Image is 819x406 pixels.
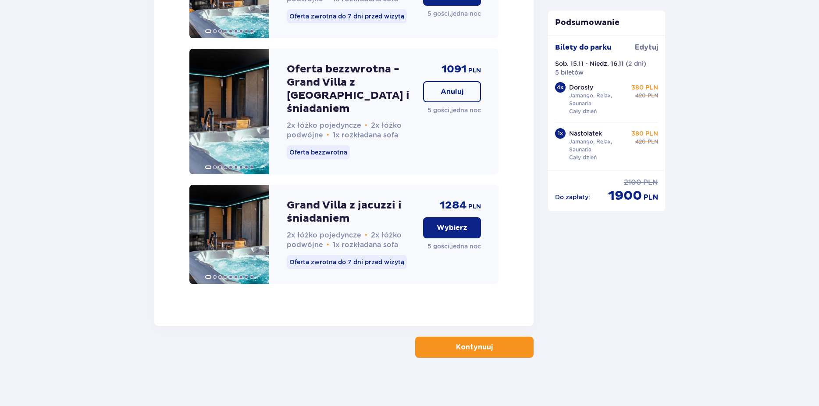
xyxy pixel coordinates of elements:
p: Sob. 15.11 - Niedz. 16.11 [555,59,624,68]
p: Cały dzień [569,154,597,162]
p: Wybierz [437,223,467,233]
p: PLN [648,138,658,146]
p: PLN [468,202,481,211]
p: Do zapłaty : [555,193,590,201]
p: 420 [635,92,646,100]
p: Bilety do parku [555,43,612,52]
p: Kontynuuj [456,342,493,352]
p: 1284 [440,199,466,212]
span: • [327,131,329,140]
p: PLN [643,178,658,187]
a: Edytuj [635,43,658,52]
p: Nastolatek [569,129,602,138]
span: 1x rozkładana sofa [333,131,398,139]
span: 1x rozkładana sofa [333,241,398,249]
p: PLN [644,193,658,202]
p: 2100 [624,178,641,187]
p: 380 PLN [631,83,658,92]
p: PLN [468,66,481,75]
p: 380 PLN [631,129,658,138]
span: • [327,241,329,249]
p: Oferta bezzwrotna - Grand Villa z [GEOGRAPHIC_DATA] i śniadaniem [287,63,416,115]
span: • [365,231,367,240]
p: Jamango, Relax, Saunaria [569,92,630,108]
p: ( 2 dni ) [626,59,646,68]
p: Jamango, Relax, Saunaria [569,138,630,154]
p: 5 gości , jedna noc [427,9,481,18]
p: 420 [635,138,646,146]
p: 5 gości , jedna noc [427,106,481,115]
span: 2x łóżko pojedyncze [287,231,361,239]
p: 1091 [442,63,466,76]
p: Grand Villa z jacuzzi i śniadaniem [287,199,416,225]
p: 5 biletów [555,68,584,77]
p: 1900 [608,187,642,204]
img: Grand Villa z jacuzzi i śniadaniem [189,185,269,284]
span: 2x łóżko pojedyncze [287,121,361,129]
div: 4 x [555,82,566,93]
p: Oferta zwrotna do 7 dni przed wizytą [287,255,407,269]
p: Dorosły [569,83,593,92]
p: Oferta zwrotna do 7 dni przed wizytą [287,9,407,23]
span: • [365,121,367,130]
p: Oferta bezzwrotna [287,145,350,159]
button: Anuluj [423,81,481,102]
p: Cały dzień [569,108,597,115]
div: 1 x [555,128,566,139]
button: Kontynuuj [415,337,534,358]
button: Wybierz [423,217,481,238]
p: Anuluj [441,87,463,97]
p: PLN [648,92,658,100]
p: 5 gości , jedna noc [427,242,481,251]
p: Podsumowanie [548,18,666,28]
img: Oferta bezzwrotna - Grand Villa z jacuzzi i śniadaniem [189,49,269,174]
